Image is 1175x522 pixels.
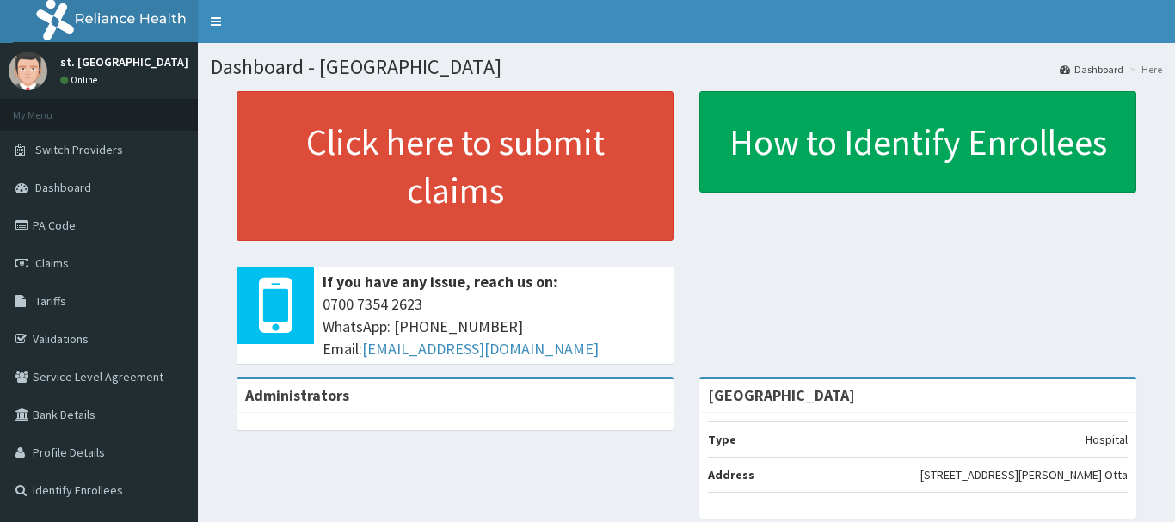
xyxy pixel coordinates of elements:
img: User Image [9,52,47,90]
a: Click here to submit claims [237,91,674,241]
b: Address [708,467,754,482]
a: How to Identify Enrollees [699,91,1136,193]
strong: [GEOGRAPHIC_DATA] [708,385,855,405]
b: Administrators [245,385,349,405]
h1: Dashboard - [GEOGRAPHIC_DATA] [211,56,1162,78]
p: Hospital [1086,431,1128,448]
span: Dashboard [35,180,91,195]
p: [STREET_ADDRESS][PERSON_NAME] Otta [920,466,1128,483]
span: Switch Providers [35,142,123,157]
p: st. [GEOGRAPHIC_DATA] [60,56,188,68]
span: Tariffs [35,293,66,309]
span: Claims [35,255,69,271]
a: Dashboard [1060,62,1123,77]
li: Here [1125,62,1162,77]
span: 0700 7354 2623 WhatsApp: [PHONE_NUMBER] Email: [323,293,665,359]
a: Online [60,74,102,86]
a: [EMAIL_ADDRESS][DOMAIN_NAME] [362,339,599,359]
b: Type [708,432,736,447]
b: If you have any issue, reach us on: [323,272,557,292]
